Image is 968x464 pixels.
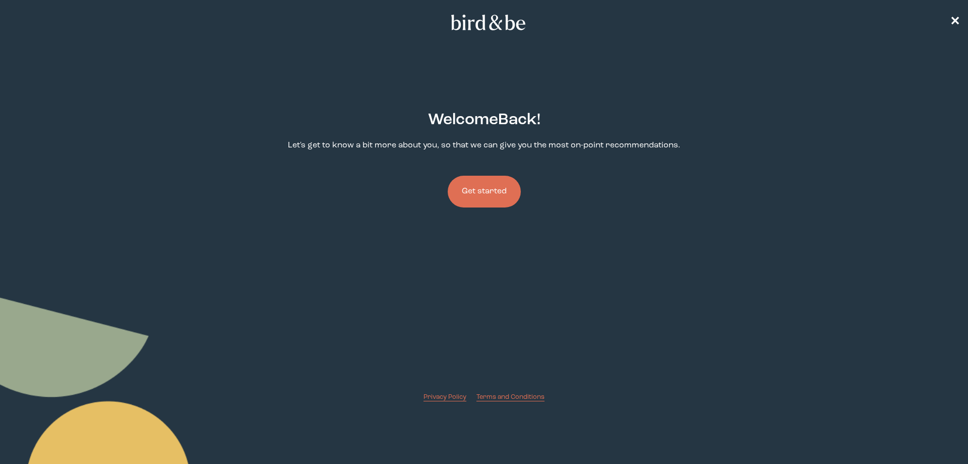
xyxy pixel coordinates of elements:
[423,392,466,402] a: Privacy Policy
[448,160,521,224] a: Get started
[950,14,960,31] a: ✕
[423,394,466,400] span: Privacy Policy
[448,176,521,208] button: Get started
[288,140,680,151] p: Let's get to know a bit more about you, so that we can give you the most on-point recommendations.
[476,392,544,402] a: Terms and Conditions
[950,16,960,28] span: ✕
[918,417,958,454] iframe: Gorgias live chat messenger
[476,394,544,400] span: Terms and Conditions
[428,109,540,132] h2: Welcome Back !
